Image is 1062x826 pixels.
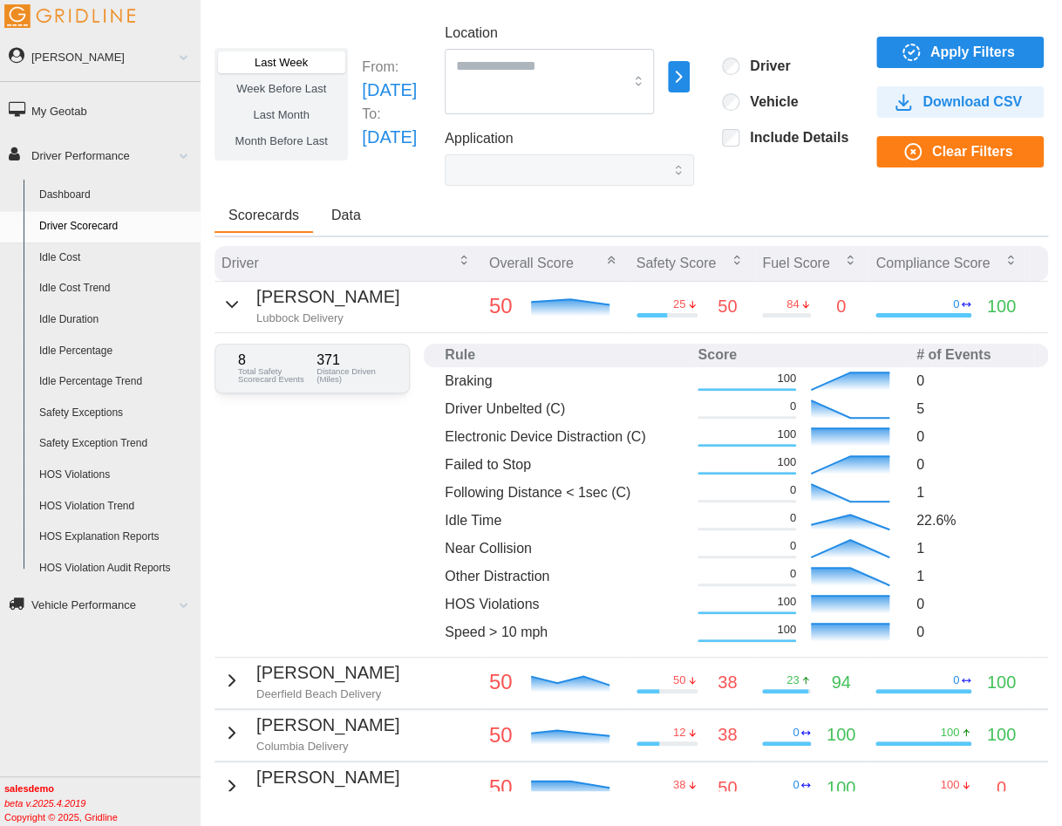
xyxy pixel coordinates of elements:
p: 50 [489,719,513,752]
p: 1 [916,482,1027,502]
label: Application [445,128,513,150]
span: 22.6 % [916,513,956,528]
p: 0 [790,482,796,498]
label: Driver [739,58,790,75]
a: HOS Violations [31,460,201,491]
p: To: [362,104,417,124]
p: 50 [718,293,737,320]
p: Failed to Stop [445,454,684,474]
p: [PERSON_NAME] [256,712,399,739]
p: From: [362,57,417,77]
label: Vehicle [739,93,798,111]
p: Distance Driven (Miles) [317,367,386,384]
p: 100 [777,454,796,470]
a: Safety Exception Trend [31,428,201,460]
p: 0 [916,594,1027,614]
p: HOS Violations [445,594,684,614]
p: 100 [827,721,855,748]
p: 50 [489,771,513,804]
a: Idle Cost [31,242,201,274]
p: 0 [793,777,799,793]
p: 23 [786,672,799,688]
p: 0 [953,672,959,688]
p: 0 [916,622,1027,642]
p: Braking [445,371,684,391]
a: Idle Cost Trend [31,273,201,304]
p: 84 [786,297,799,312]
p: Near Collision [445,538,684,558]
label: Location [445,23,498,44]
p: 0 [916,427,1027,447]
p: [DATE] [362,77,417,104]
img: Gridline [4,4,135,28]
p: 50 [489,666,513,699]
p: 38 [718,721,737,748]
a: Safety Exceptions [31,398,201,429]
p: 38 [718,669,737,696]
span: Week Before Last [236,82,326,95]
p: 100 [827,775,855,802]
a: HOS Violation Trend [31,491,201,522]
p: 0 [790,399,796,414]
p: Safety Score [637,253,717,273]
a: HOS Violation Audit Reports [31,553,201,584]
button: Apply Filters [876,37,1044,68]
p: 100 [777,427,796,442]
a: HOS Explanation Reports [31,522,201,553]
th: # of Events [909,344,1034,367]
a: Idle Percentage Trend [31,366,201,398]
p: 0 [790,538,796,554]
p: 8 [238,353,308,367]
span: Download CSV [922,87,1022,117]
p: 100 [987,669,1016,696]
div: Copyright © 2025, Gridline [4,782,201,824]
p: Other Distraction [445,566,684,586]
p: [PERSON_NAME] [256,764,399,791]
p: 50 [673,672,685,688]
th: Rule [438,344,691,367]
p: 50 [489,290,513,323]
span: Last Month [253,108,309,121]
span: Apply Filters [930,38,1015,67]
p: 0 [793,725,799,741]
p: 0 [916,454,1027,474]
p: 50 [718,775,737,802]
p: Columbia Delivery [256,739,399,754]
p: 100 [987,293,1016,320]
p: Fuel Score [762,253,829,273]
p: Overall Score [489,253,574,273]
button: [PERSON_NAME]Columbia Delivery [221,712,399,754]
span: Data [331,208,361,222]
p: 25 [673,297,685,312]
p: 12 [673,725,685,741]
span: Scorecards [228,208,299,222]
p: 100 [777,371,796,386]
button: Download CSV [876,86,1044,118]
p: 100 [777,622,796,638]
button: [PERSON_NAME]Columbia Delivery [221,764,399,807]
p: 100 [941,777,960,793]
a: Dashboard [31,180,201,211]
p: 38 [673,777,685,793]
i: beta v.2025.4.2019 [4,798,85,809]
p: 100 [777,594,796,610]
p: Idle Time [445,510,684,530]
button: [PERSON_NAME]Deerfield Beach Delivery [221,659,399,702]
p: Columbia Delivery [256,791,399,807]
p: 0 [997,775,1006,802]
p: 0 [836,293,846,320]
p: Speed > 10 mph [445,622,684,642]
p: 0 [790,510,796,526]
p: 0 [916,371,1027,391]
a: Driver Scorecard [31,211,201,242]
button: [PERSON_NAME]Lubbock Delivery [221,283,399,326]
p: Compliance Score [875,253,990,273]
p: 371 [317,353,386,367]
span: Clear Filters [932,137,1012,167]
p: Following Distance < 1sec (C) [445,482,684,502]
p: Electronic Device Distraction (C) [445,427,684,447]
p: Total Safety Scorecard Events [238,367,308,384]
a: Idle Percentage [31,336,201,367]
p: Deerfield Beach Delivery [256,686,399,702]
p: 1 [916,538,1027,558]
